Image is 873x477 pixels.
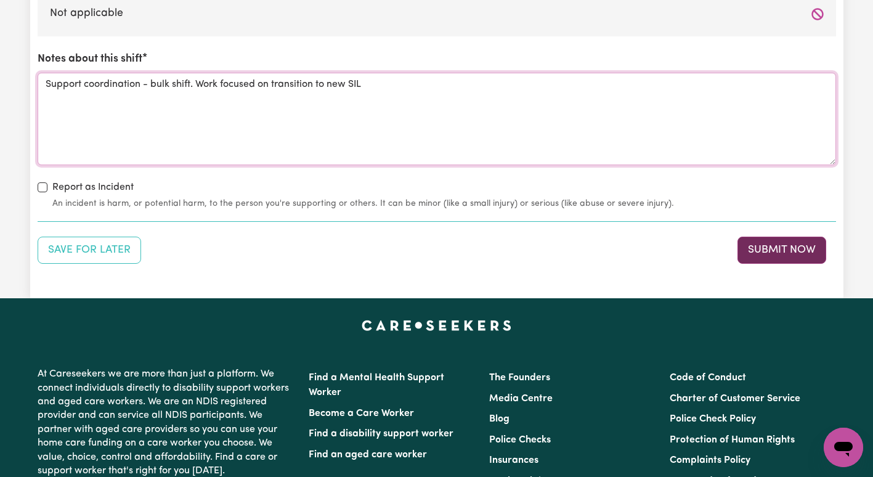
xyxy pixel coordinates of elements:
[489,414,510,424] a: Blog
[670,373,746,383] a: Code of Conduct
[50,6,824,22] label: Not applicable
[670,414,756,424] a: Police Check Policy
[489,435,551,445] a: Police Checks
[489,455,538,465] a: Insurances
[38,51,142,67] label: Notes about this shift
[489,373,550,383] a: The Founders
[489,394,553,404] a: Media Centre
[52,197,836,210] small: An incident is harm, or potential harm, to the person you're supporting or others. It can be mino...
[309,450,427,460] a: Find an aged care worker
[670,435,795,445] a: Protection of Human Rights
[824,428,863,467] iframe: Button to launch messaging window
[309,409,414,418] a: Become a Care Worker
[670,394,800,404] a: Charter of Customer Service
[309,429,453,439] a: Find a disability support worker
[309,373,444,397] a: Find a Mental Health Support Worker
[38,73,836,165] textarea: Support coordination - bulk shift. Work focused on transition to new SIL
[670,455,750,465] a: Complaints Policy
[52,180,134,195] label: Report as Incident
[38,237,141,264] button: Save your job report
[362,320,511,330] a: Careseekers home page
[737,237,826,264] button: Submit your job report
